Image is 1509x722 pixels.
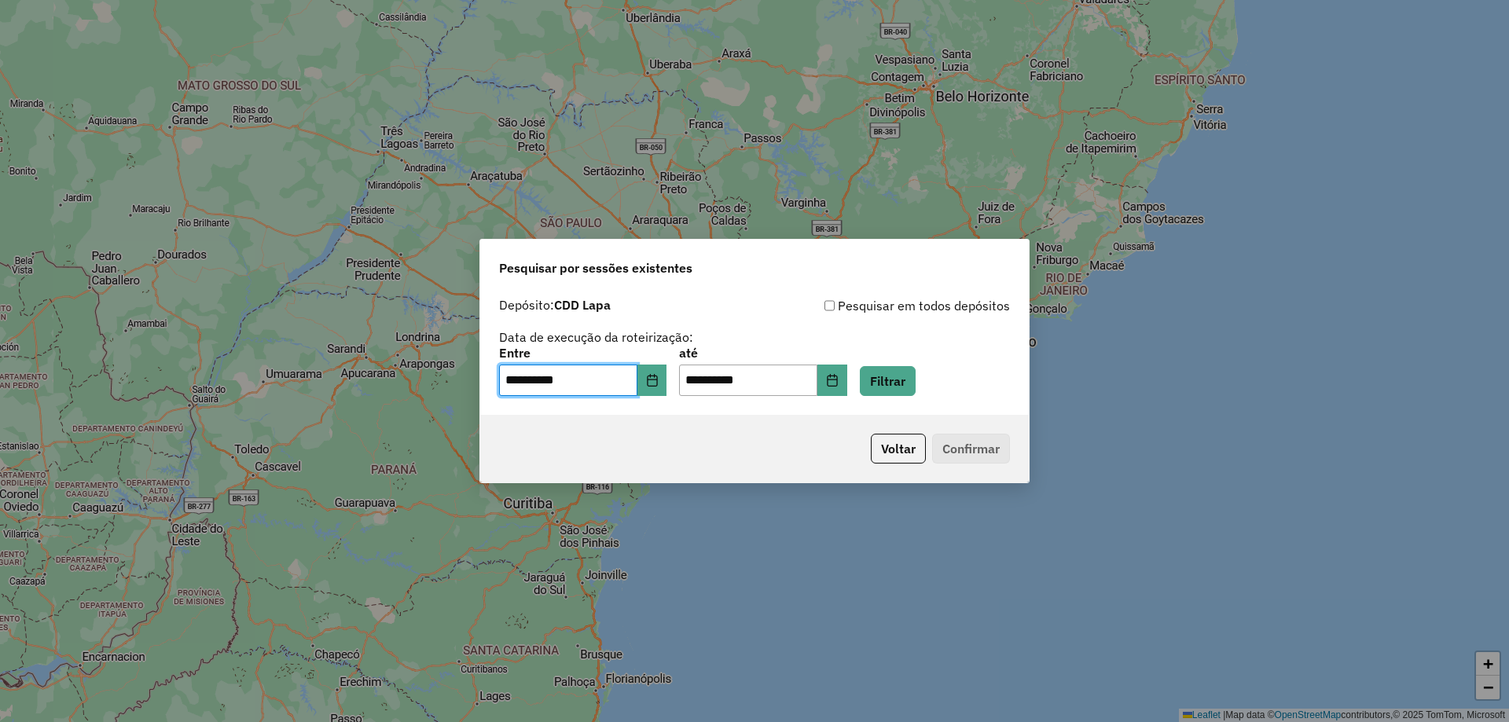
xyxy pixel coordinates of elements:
[554,297,611,313] strong: CDD Lapa
[499,328,693,346] label: Data de execução da roteirização:
[871,434,926,464] button: Voltar
[817,365,847,396] button: Choose Date
[754,296,1010,315] div: Pesquisar em todos depósitos
[499,343,666,362] label: Entre
[499,295,611,314] label: Depósito:
[499,258,692,277] span: Pesquisar por sessões existentes
[679,343,846,362] label: até
[860,366,916,396] button: Filtrar
[637,365,667,396] button: Choose Date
